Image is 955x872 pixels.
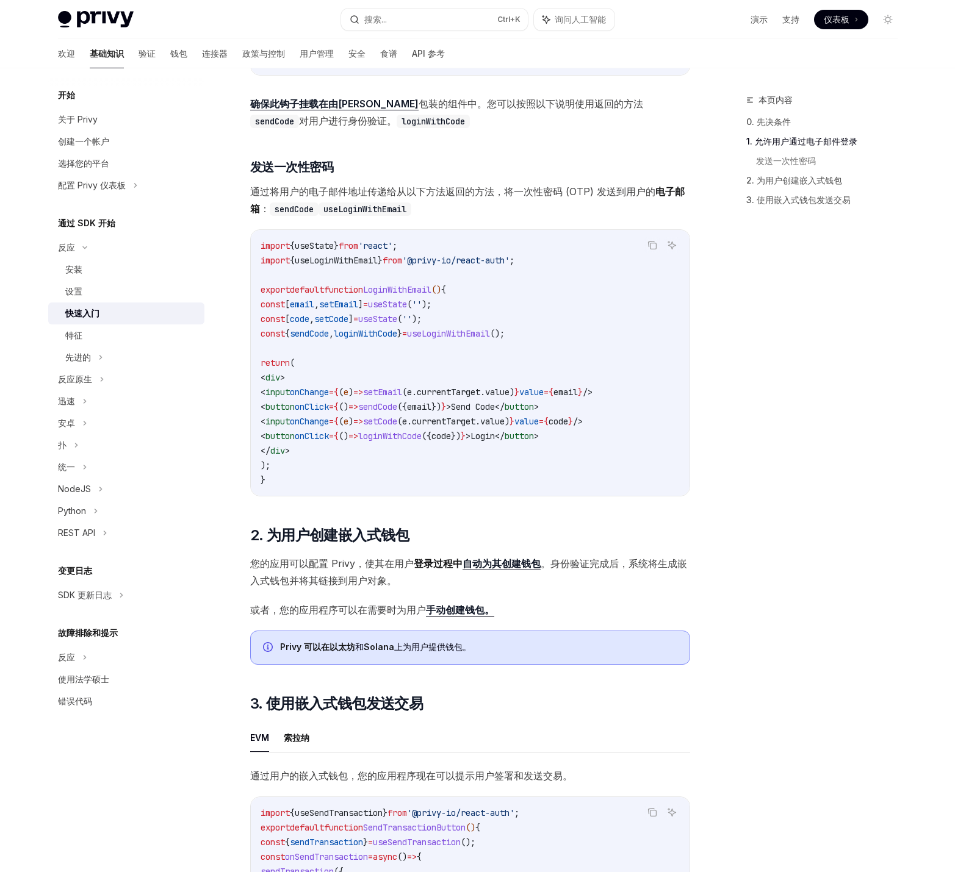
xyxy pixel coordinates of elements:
font: 安全 [348,48,366,59]
font: 验证 [139,48,156,59]
span: ] [358,299,363,310]
span: { [544,416,549,427]
span: { [441,284,446,295]
span: e [402,416,407,427]
span: LoginWithEmail [363,284,431,295]
font: REST API [58,527,95,538]
span: { [285,328,290,339]
span: ( [402,387,407,398]
a: 3. 使用嵌入式钱包发送交易 [746,190,907,210]
span: input [265,416,290,427]
a: 错误代码 [48,690,204,712]
span: = [402,328,407,339]
span: ; [392,240,397,251]
font: 3. 使用嵌入式钱包发送交易 [250,695,423,712]
span: ; [510,255,514,266]
span: < [261,372,265,383]
span: => [407,851,417,862]
span: onClick [295,431,329,441]
font: NodeJS [58,484,91,494]
span: < [261,387,265,398]
font: 在需要时为用户 [358,604,426,616]
font: 配置 Privy 仪表板 [58,180,126,190]
font: 和 [355,641,364,652]
span: } [461,431,466,441]
span: ) [348,387,353,398]
span: { [417,851,422,862]
a: 仪表板 [814,10,868,29]
span: ({ [422,431,431,441]
span: /> [583,387,593,398]
span: = [544,387,549,398]
span: > [534,431,539,441]
button: 询问人工智能 [664,804,680,820]
span: sendCode [358,401,397,412]
font: 本页内容 [759,95,793,105]
span: onChange [290,387,329,398]
span: SendTransactionButton [363,822,466,833]
span: function [324,284,363,295]
font: 使用返回的方法 [575,98,643,110]
span: const [261,328,285,339]
a: 发送一次性密码 [756,151,907,171]
span: ( [339,387,344,398]
font: 食谱 [380,48,397,59]
font: 登录过程中 [414,557,463,570]
font: SDK 更新日志 [58,590,112,600]
button: 切换暗模式 [878,10,898,29]
font: 反应 [58,652,75,662]
span: setCode [314,313,348,324]
span: { [549,387,553,398]
span: (); [490,328,505,339]
a: 政策与控制 [242,39,285,68]
span: ) [348,416,353,427]
span: { [285,837,290,848]
span: useSendTransaction [373,837,461,848]
font: 迅速 [58,396,75,406]
span: function [324,822,363,833]
span: import [261,240,290,251]
span: setEmail [363,387,402,398]
span: e [344,416,348,427]
font: 索拉纳 [284,732,309,743]
span: const [261,313,285,324]
span: } [510,416,514,427]
a: API 参考 [412,39,445,68]
span: { [475,822,480,833]
span: ) [505,416,510,427]
span: . [412,387,417,398]
font: 0. 先决条件 [746,116,791,127]
span: currentTarget [412,416,475,427]
span: loginWithCode [358,431,422,441]
span: import [261,807,290,818]
a: 使用法学硕士 [48,668,204,690]
span: } [441,401,446,412]
span: , [329,328,334,339]
a: 关于 Privy [48,109,204,130]
span: () [397,851,407,862]
span: loginWithCode [334,328,397,339]
span: button [265,431,295,441]
span: { [334,431,339,441]
font: 对用户进行身份验证。 [299,115,397,127]
svg: 信息 [263,642,275,654]
button: EVM [250,723,269,752]
a: 欢迎 [58,39,75,68]
span: => [348,401,358,412]
span: '@privy-io/react-auth' [402,255,510,266]
span: </ [495,431,505,441]
span: import [261,255,290,266]
button: 搜索...Ctrl+K [341,9,528,30]
a: 设置 [48,281,204,302]
span: </ [495,401,505,412]
font: 反应原生 [58,374,92,384]
span: e [407,387,412,398]
span: ) [510,387,514,398]
a: 连接器 [202,39,228,68]
a: 2. 为用户创建嵌入式钱包 [746,171,907,190]
font: 通过将用户的电子邮件地址传递给从以下 [250,185,426,198]
font: 方法返回的方法 [426,185,494,198]
a: 安装 [48,259,204,281]
span: ); [261,460,270,471]
span: } [363,837,368,848]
